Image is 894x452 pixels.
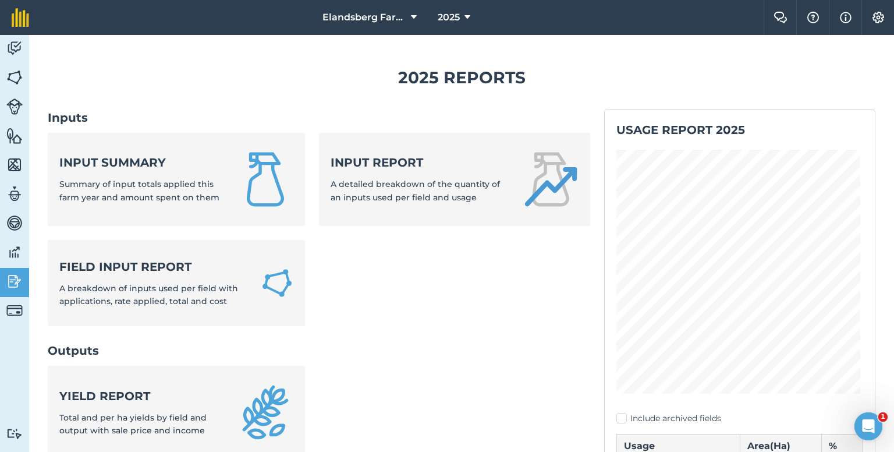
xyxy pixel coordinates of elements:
img: A cog icon [871,12,885,23]
label: Include archived fields [616,412,863,425]
img: svg+xml;base64,PD94bWwgdmVyc2lvbj0iMS4wIiBlbmNvZGluZz0idXRmLTgiPz4KPCEtLSBHZW5lcmF0b3I6IEFkb2JlIE... [6,185,23,203]
span: 1 [878,412,888,422]
img: svg+xml;base64,PD94bWwgdmVyc2lvbj0iMS4wIiBlbmNvZGluZz0idXRmLTgiPz4KPCEtLSBHZW5lcmF0b3I6IEFkb2JlIE... [6,273,23,290]
img: svg+xml;base64,PHN2ZyB4bWxucz0iaHR0cDovL3d3dy53My5vcmcvMjAwMC9zdmciIHdpZHRoPSI1NiIgaGVpZ2h0PSI2MC... [6,127,23,144]
img: svg+xml;base64,PD94bWwgdmVyc2lvbj0iMS4wIiBlbmNvZGluZz0idXRmLTgiPz4KPCEtLSBHZW5lcmF0b3I6IEFkb2JlIE... [6,428,23,439]
strong: Yield report [59,388,223,404]
strong: Field Input Report [59,259,247,275]
span: A detailed breakdown of the quantity of an inputs used per field and usage [331,179,500,202]
img: svg+xml;base64,PHN2ZyB4bWxucz0iaHR0cDovL3d3dy53My5vcmcvMjAwMC9zdmciIHdpZHRoPSIxNyIgaGVpZ2h0PSIxNy... [840,10,852,24]
img: svg+xml;base64,PD94bWwgdmVyc2lvbj0iMS4wIiBlbmNvZGluZz0idXRmLTgiPz4KPCEtLSBHZW5lcmF0b3I6IEFkb2JlIE... [6,98,23,115]
img: svg+xml;base64,PD94bWwgdmVyc2lvbj0iMS4wIiBlbmNvZGluZz0idXRmLTgiPz4KPCEtLSBHZW5lcmF0b3I6IEFkb2JlIE... [6,40,23,57]
img: Input report [523,151,579,207]
img: svg+xml;base64,PHN2ZyB4bWxucz0iaHR0cDovL3d3dy53My5vcmcvMjAwMC9zdmciIHdpZHRoPSI1NiIgaGVpZ2h0PSI2MC... [6,156,23,174]
span: Total and per ha yields by field and output with sale price and income [59,412,207,436]
img: Field Input Report [261,266,293,301]
img: A question mark icon [806,12,820,23]
img: svg+xml;base64,PD94bWwgdmVyc2lvbj0iMS4wIiBlbmNvZGluZz0idXRmLTgiPz4KPCEtLSBHZW5lcmF0b3I6IEFkb2JlIE... [6,214,23,232]
iframe: Intercom live chat [854,412,882,440]
span: Summary of input totals applied this farm year and amount spent on them [59,179,219,202]
img: fieldmargin Logo [12,8,29,27]
img: svg+xml;base64,PD94bWwgdmVyc2lvbj0iMS4wIiBlbmNvZGluZz0idXRmLTgiPz4KPCEtLSBHZW5lcmF0b3I6IEFkb2JlIE... [6,302,23,319]
a: Field Input ReportA breakdown of inputs used per field with applications, rate applied, total and... [48,240,305,327]
img: Input summary [237,151,293,207]
strong: Input report [331,154,509,171]
a: Input summarySummary of input totals applied this farm year and amount spent on them [48,133,305,226]
img: svg+xml;base64,PHN2ZyB4bWxucz0iaHR0cDovL3d3dy53My5vcmcvMjAwMC9zdmciIHdpZHRoPSI1NiIgaGVpZ2h0PSI2MC... [6,69,23,86]
h1: 2025 Reports [48,65,875,91]
h2: Outputs [48,342,590,359]
span: 2025 [438,10,460,24]
a: Input reportA detailed breakdown of the quantity of an inputs used per field and usage [319,133,590,226]
strong: Input summary [59,154,223,171]
h2: Usage report 2025 [616,122,863,138]
h2: Inputs [48,110,590,126]
img: Two speech bubbles overlapping with the left bubble in the forefront [774,12,787,23]
span: A breakdown of inputs used per field with applications, rate applied, total and cost [59,283,238,306]
img: svg+xml;base64,PD94bWwgdmVyc2lvbj0iMS4wIiBlbmNvZGluZz0idXRmLTgiPz4KPCEtLSBHZW5lcmF0b3I6IEFkb2JlIE... [6,243,23,261]
img: Yield report [237,384,293,440]
span: Elandsberg Farms [322,10,406,24]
